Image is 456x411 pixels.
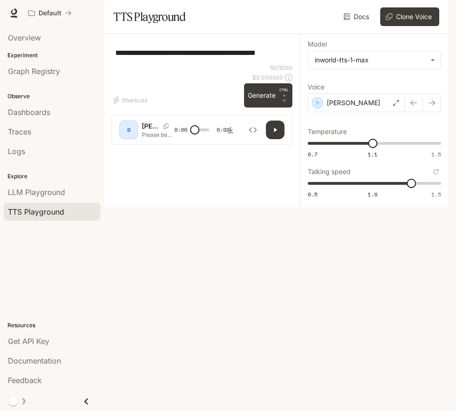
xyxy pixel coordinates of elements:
[308,168,350,175] p: Talking speed
[431,150,441,158] span: 1.5
[368,190,377,198] span: 1.0
[24,4,76,22] button: All workspaces
[39,9,61,17] p: Default
[113,7,185,26] h1: TTS Playground
[244,121,262,139] button: Inspect
[121,122,136,137] div: D
[308,128,347,135] p: Temperature
[279,87,289,98] p: CTRL +
[431,190,441,198] span: 1.5
[174,125,187,135] span: 0:00
[342,7,373,26] a: Docs
[327,98,380,108] p: [PERSON_NAME]
[315,55,426,65] div: inworld-tts-1-max
[308,41,327,47] p: Model
[308,84,324,90] p: Voice
[221,121,240,139] button: Download audio
[159,123,172,129] button: Copy Voice ID
[308,51,441,69] div: inworld-tts-1-max
[217,125,230,135] span: 0:02
[380,7,439,26] button: Clone Voice
[279,87,289,104] p: ⏎
[244,83,292,108] button: GenerateCTRL +⏎
[142,131,174,139] p: Please be careful of the volume of the next slide.
[431,167,441,177] button: Reset to default
[308,150,317,158] span: 0.7
[308,190,317,198] span: 0.5
[252,74,283,81] p: $ 0.000500
[112,93,151,108] button: Shortcuts
[270,64,292,72] p: 50 / 1000
[142,121,159,131] p: [PERSON_NAME]
[368,150,377,158] span: 1.1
